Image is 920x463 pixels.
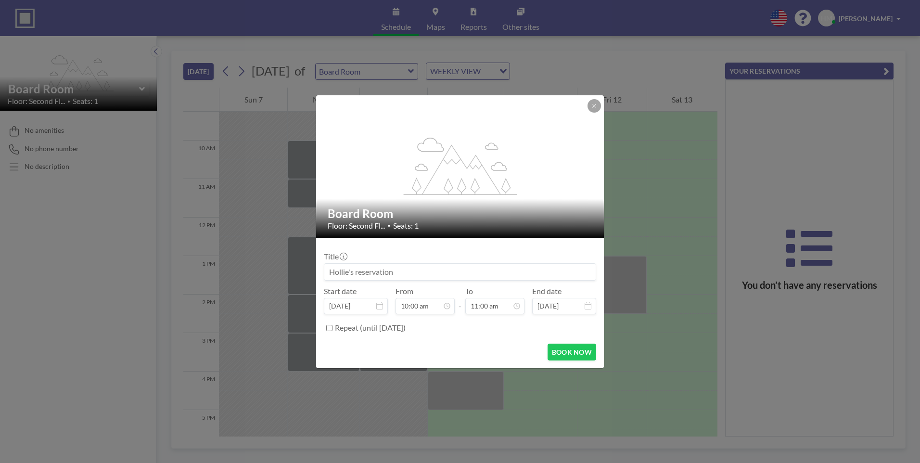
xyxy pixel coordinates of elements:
[324,286,357,296] label: Start date
[396,286,413,296] label: From
[328,206,593,221] h2: Board Room
[548,344,596,360] button: BOOK NOW
[459,290,461,311] span: -
[324,252,346,261] label: Title
[532,286,562,296] label: End date
[465,286,473,296] label: To
[387,222,391,229] span: •
[393,221,419,231] span: Seats: 1
[335,323,406,333] label: Repeat (until [DATE])
[404,137,517,194] g: flex-grow: 1.2;
[328,221,385,231] span: Floor: Second Fl...
[324,264,596,280] input: Hollie's reservation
